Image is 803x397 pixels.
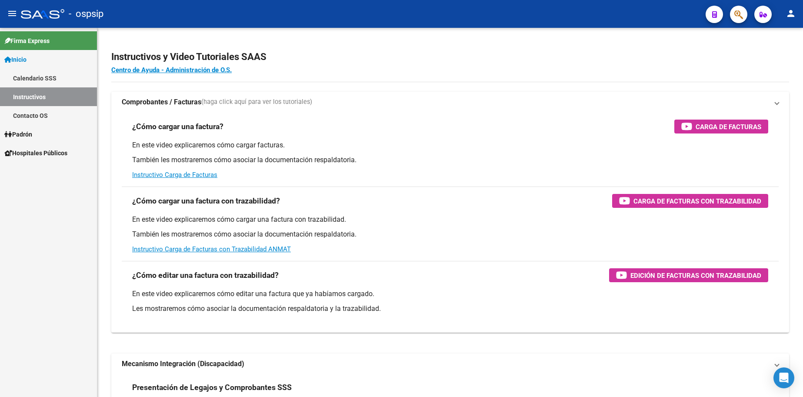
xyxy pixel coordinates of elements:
[773,367,794,388] div: Open Intercom Messenger
[132,215,768,224] p: En este video explicaremos cómo cargar una factura con trazabilidad.
[633,196,761,207] span: Carga de Facturas con Trazabilidad
[696,121,761,132] span: Carga de Facturas
[612,194,768,208] button: Carga de Facturas con Trazabilidad
[674,120,768,133] button: Carga de Facturas
[4,55,27,64] span: Inicio
[111,92,789,113] mat-expansion-panel-header: Comprobantes / Facturas(haga click aquí para ver los tutoriales)
[132,155,768,165] p: También les mostraremos cómo asociar la documentación respaldatoria.
[786,8,796,19] mat-icon: person
[69,4,103,23] span: - ospsip
[122,97,201,107] strong: Comprobantes / Facturas
[111,66,232,74] a: Centro de Ayuda - Administración de O.S.
[111,113,789,333] div: Comprobantes / Facturas(haga click aquí para ver los tutoriales)
[201,97,312,107] span: (haga click aquí para ver los tutoriales)
[132,195,280,207] h3: ¿Cómo cargar una factura con trazabilidad?
[4,36,50,46] span: Firma Express
[132,381,292,394] h3: Presentación de Legajos y Comprobantes SSS
[111,49,789,65] h2: Instructivos y Video Tutoriales SAAS
[132,289,768,299] p: En este video explicaremos cómo editar una factura que ya habíamos cargado.
[132,140,768,150] p: En este video explicaremos cómo cargar facturas.
[609,268,768,282] button: Edición de Facturas con Trazabilidad
[111,354,789,374] mat-expansion-panel-header: Mecanismo Integración (Discapacidad)
[132,245,291,253] a: Instructivo Carga de Facturas con Trazabilidad ANMAT
[4,130,32,139] span: Padrón
[630,270,761,281] span: Edición de Facturas con Trazabilidad
[4,148,67,158] span: Hospitales Públicos
[132,120,223,133] h3: ¿Cómo cargar una factura?
[122,359,244,369] strong: Mecanismo Integración (Discapacidad)
[132,171,217,179] a: Instructivo Carga de Facturas
[132,230,768,239] p: También les mostraremos cómo asociar la documentación respaldatoria.
[7,8,17,19] mat-icon: menu
[132,304,768,314] p: Les mostraremos cómo asociar la documentación respaldatoria y la trazabilidad.
[132,269,279,281] h3: ¿Cómo editar una factura con trazabilidad?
